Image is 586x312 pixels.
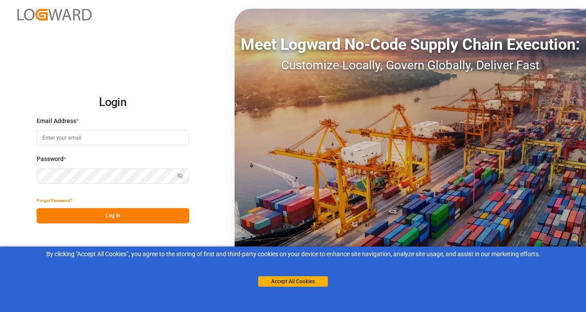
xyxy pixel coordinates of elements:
[17,9,92,21] img: Logward_new_orange.png
[37,117,76,126] span: Email Address
[37,193,72,208] button: Forgot Password?
[235,56,586,75] div: Customize Locally, Govern Globally, Deliver Fast
[37,89,189,117] h2: Login
[37,208,189,223] button: Log In
[258,276,328,287] button: Accept All Cookies
[6,250,580,259] div: By clicking "Accept All Cookies”, you agree to the storing of first and third-party cookies on yo...
[37,130,189,145] input: Enter your email
[235,33,586,56] div: Meet Logward No-Code Supply Chain Execution:
[37,154,64,164] span: Password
